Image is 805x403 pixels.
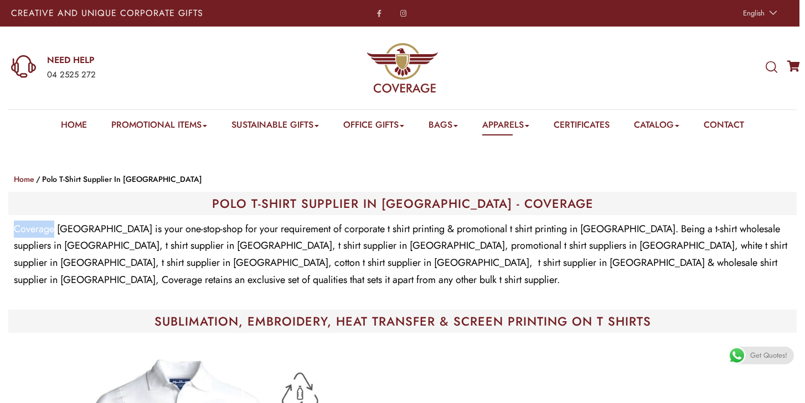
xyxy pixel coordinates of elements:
a: Contact [704,118,744,135]
a: Bags [429,118,458,135]
li: Polo T-Shirt Supplier in [GEOGRAPHIC_DATA] [34,172,202,186]
a: Apparels [482,118,529,135]
a: Home [61,118,87,135]
h1: SUBLIMATION, EMBROIDERY, HEAT TRANSFER & SCREEN PRINTING ON T SHIRTS [14,315,791,327]
a: Catalog [634,118,679,135]
p: Creative and Unique Corporate Gifts [11,9,317,18]
p: Coverage [GEOGRAPHIC_DATA] is your one-stop-shop for your requirement of corporate t shirt printi... [14,221,791,289]
div: 04 2525 272 [47,68,263,82]
a: Home [14,174,34,185]
a: Sustainable Gifts [231,118,319,135]
span: Get Quotes! [750,347,787,364]
h1: POLO T-SHIRT SUPPLIER IN [GEOGRAPHIC_DATA] - COVERAGE [14,197,791,210]
a: Office Gifts [343,118,404,135]
a: Certificates [554,118,610,135]
a: English [737,6,780,21]
a: NEED HELP [47,54,263,66]
a: Promotional Items [111,118,207,135]
span: English [743,8,765,18]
